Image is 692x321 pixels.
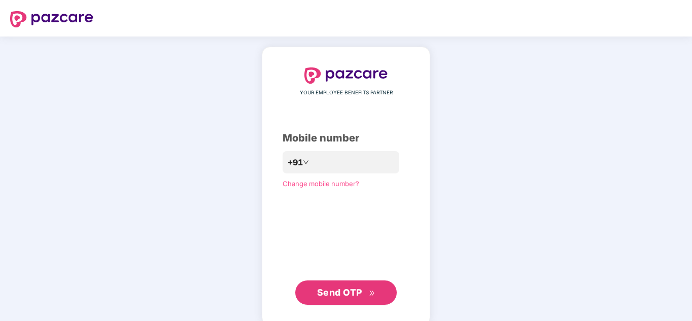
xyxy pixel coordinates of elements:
[304,67,388,84] img: logo
[300,89,393,97] span: YOUR EMPLOYEE BENEFITS PARTNER
[303,159,309,165] span: down
[283,180,359,188] a: Change mobile number?
[288,156,303,169] span: +91
[295,280,397,305] button: Send OTPdouble-right
[283,130,409,146] div: Mobile number
[369,290,375,297] span: double-right
[10,11,93,27] img: logo
[317,287,362,298] span: Send OTP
